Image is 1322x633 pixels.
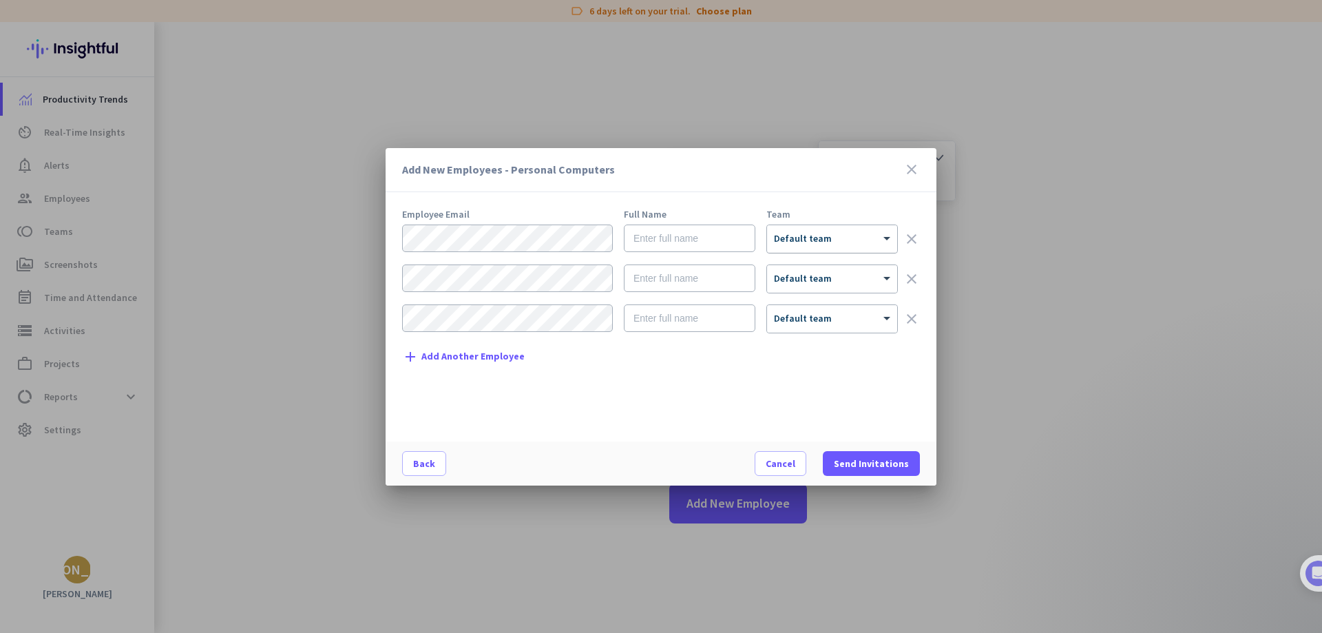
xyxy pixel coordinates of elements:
button: Messages [69,430,138,485]
input: Enter full name [624,225,755,252]
span: Messages [80,464,127,474]
div: 🎊 Welcome to Insightful! 🎊 [19,53,256,103]
span: Back [413,457,435,470]
div: Employee Email [402,209,613,219]
p: 4 steps [14,181,49,196]
div: Add employees [53,240,233,253]
h3: Add New Employees - Personal Computers [402,164,903,175]
div: Team [766,209,898,219]
span: Help [161,464,183,474]
div: Initial tracking settings and how to edit them [53,397,233,424]
span: Tasks [226,464,255,474]
p: About 10 minutes [176,181,262,196]
i: add [402,349,419,365]
i: close [903,161,920,178]
button: Add your employees [53,331,186,359]
h1: Tasks [117,6,161,30]
div: You're just a few steps away from completing the essential app setup [19,103,256,136]
div: 1Add employees [25,235,250,257]
div: Close [242,6,266,30]
input: Enter full name [624,264,755,292]
i: clear [903,311,920,327]
i: clear [903,271,920,287]
input: Enter full name [624,304,755,332]
img: Profile image for Tamara [49,144,71,166]
div: 2Initial tracking settings and how to edit them [25,392,250,424]
button: Cancel [755,451,806,476]
div: Full Name [624,209,755,219]
button: Tasks [207,430,275,485]
span: Home [20,464,48,474]
div: [PERSON_NAME] from Insightful [76,148,227,162]
span: Send Invitations [834,457,909,470]
button: Send Invitations [823,451,920,476]
span: Add Another Employee [421,351,525,362]
i: clear [903,231,920,247]
button: Help [138,430,207,485]
div: It's time to add your employees! This is crucial since Insightful will start collecting their act... [53,262,240,320]
span: Cancel [766,457,795,470]
button: Back [402,451,446,476]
